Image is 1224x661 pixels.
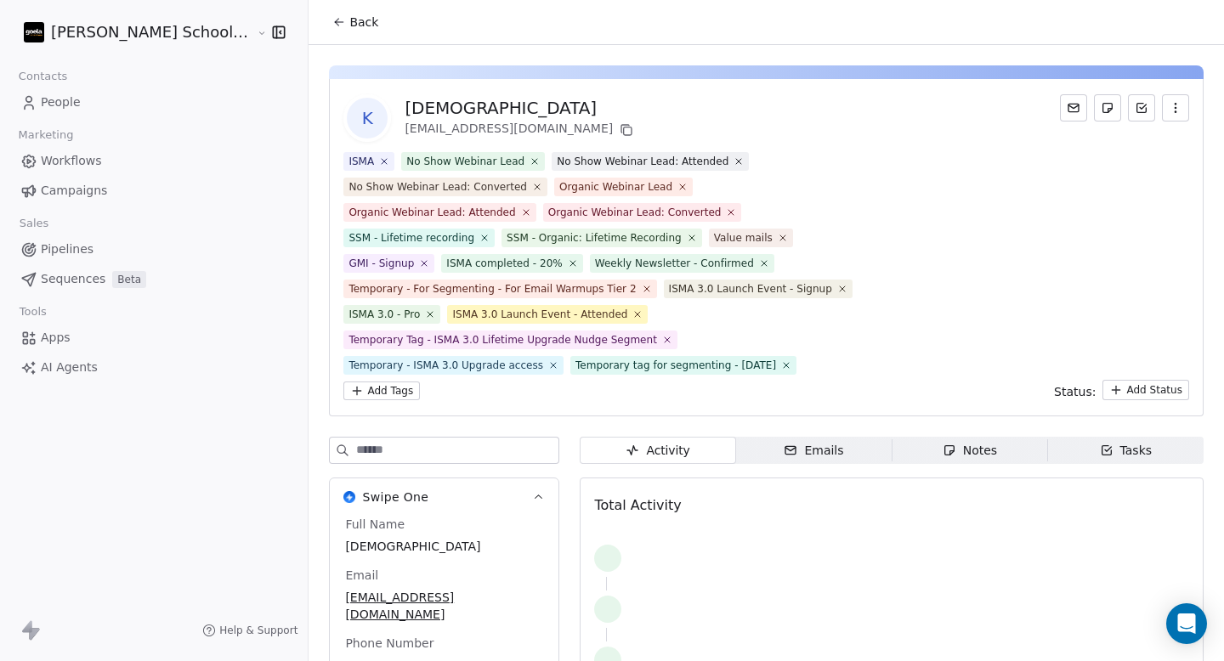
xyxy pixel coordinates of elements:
[41,240,93,258] span: Pipelines
[507,230,682,246] div: SSM - Organic: Lifetime Recording
[14,88,294,116] a: People
[41,152,102,170] span: Workflows
[14,324,294,352] a: Apps
[594,497,681,513] span: Total Activity
[348,154,374,169] div: ISMA
[24,22,44,42] img: Zeeshan%20Neck%20Print%20Dark.png
[1166,603,1207,644] div: Open Intercom Messenger
[348,281,636,297] div: Temporary - For Segmenting - For Email Warmups Tier 2
[345,538,543,555] span: [DEMOGRAPHIC_DATA]
[548,205,722,220] div: Organic Webinar Lead: Converted
[784,442,843,460] div: Emails
[41,270,105,288] span: Sequences
[41,359,98,376] span: AI Agents
[446,256,562,271] div: ISMA completed - 20%
[219,624,297,637] span: Help & Support
[343,381,420,400] button: Add Tags
[1102,380,1189,400] button: Add Status
[12,299,54,325] span: Tools
[559,179,672,195] div: Organic Webinar Lead
[943,442,997,460] div: Notes
[348,332,657,347] div: Temporary Tag - ISMA 3.0 Lifetime Upgrade Nudge Segment
[20,18,245,47] button: [PERSON_NAME] School of Finance LLP
[330,478,558,516] button: Swipe OneSwipe One
[12,211,56,236] span: Sales
[1100,442,1153,460] div: Tasks
[41,329,71,347] span: Apps
[349,14,378,31] span: Back
[348,358,543,373] div: Temporary - ISMA 3.0 Upgrade access
[347,98,388,138] span: K
[669,281,832,297] div: ISMA 3.0 Launch Event - Signup
[452,307,627,322] div: ISMA 3.0 Launch Event - Attended
[405,120,637,140] div: [EMAIL_ADDRESS][DOMAIN_NAME]
[575,358,776,373] div: Temporary tag for segmenting - [DATE]
[14,235,294,263] a: Pipelines
[112,271,146,288] span: Beta
[557,154,728,169] div: No Show Webinar Lead: Attended
[11,122,81,148] span: Marketing
[342,635,437,652] span: Phone Number
[322,7,388,37] button: Back
[348,205,515,220] div: Organic Webinar Lead: Attended
[11,64,75,89] span: Contacts
[406,154,524,169] div: No Show Webinar Lead
[362,489,428,506] span: Swipe One
[348,230,474,246] div: SSM - Lifetime recording
[41,93,81,111] span: People
[595,256,754,271] div: Weekly Newsletter - Confirmed
[348,256,414,271] div: GMI - Signup
[202,624,297,637] a: Help & Support
[714,230,773,246] div: Value mails
[1054,383,1096,400] span: Status:
[51,21,252,43] span: [PERSON_NAME] School of Finance LLP
[348,307,420,322] div: ISMA 3.0 - Pro
[345,589,543,623] span: [EMAIL_ADDRESS][DOMAIN_NAME]
[343,491,355,503] img: Swipe One
[41,182,107,200] span: Campaigns
[14,353,294,381] a: AI Agents
[14,177,294,205] a: Campaigns
[405,96,637,120] div: [DEMOGRAPHIC_DATA]
[14,147,294,175] a: Workflows
[14,265,294,293] a: SequencesBeta
[342,516,408,533] span: Full Name
[348,179,527,195] div: No Show Webinar Lead: Converted
[342,567,382,584] span: Email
